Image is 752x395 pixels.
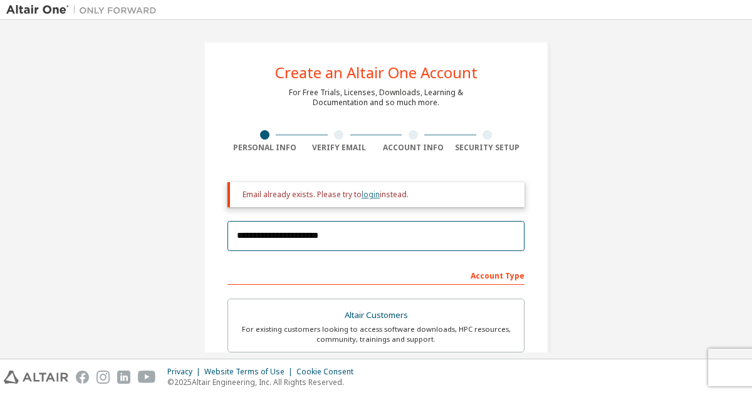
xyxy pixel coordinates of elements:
div: Website Terms of Use [204,367,296,377]
div: Verify Email [302,143,377,153]
img: linkedin.svg [117,371,130,384]
img: instagram.svg [97,371,110,384]
p: © 2025 Altair Engineering, Inc. All Rights Reserved. [167,377,361,387]
div: Cookie Consent [296,367,361,377]
div: Account Type [227,265,525,285]
div: Security Setup [451,143,525,153]
a: login [362,189,380,200]
img: facebook.svg [76,371,89,384]
div: Create an Altair One Account [275,65,478,80]
div: For Free Trials, Licenses, Downloads, Learning & Documentation and so much more. [289,88,463,108]
div: For existing customers looking to access software downloads, HPC resources, community, trainings ... [236,324,516,344]
div: Email already exists. Please try to instead. [243,190,514,200]
div: Altair Customers [236,307,516,324]
div: Account Info [376,143,451,153]
div: Personal Info [227,143,302,153]
div: Privacy [167,367,204,377]
img: youtube.svg [138,371,156,384]
img: Altair One [6,4,163,16]
img: altair_logo.svg [4,371,68,384]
